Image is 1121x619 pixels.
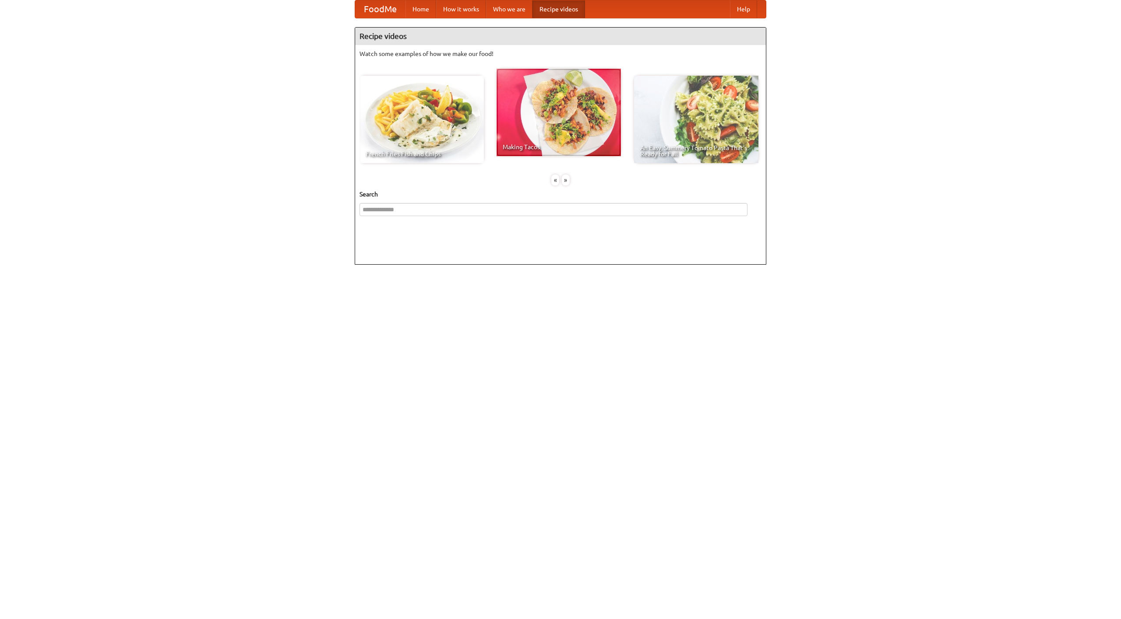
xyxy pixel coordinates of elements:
[640,145,752,157] span: An Easy, Summery Tomato Pasta That's Ready for Fall
[355,28,766,45] h4: Recipe videos
[562,175,570,185] div: »
[532,0,585,18] a: Recipe videos
[486,0,532,18] a: Who we are
[497,69,621,156] a: Making Tacos
[405,0,436,18] a: Home
[730,0,757,18] a: Help
[436,0,486,18] a: How it works
[360,76,484,163] a: French Fries Fish and Chips
[360,49,761,58] p: Watch some examples of how we make our food!
[503,144,615,150] span: Making Tacos
[360,190,761,199] h5: Search
[551,175,559,185] div: «
[355,0,405,18] a: FoodMe
[366,151,478,157] span: French Fries Fish and Chips
[634,76,758,163] a: An Easy, Summery Tomato Pasta That's Ready for Fall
